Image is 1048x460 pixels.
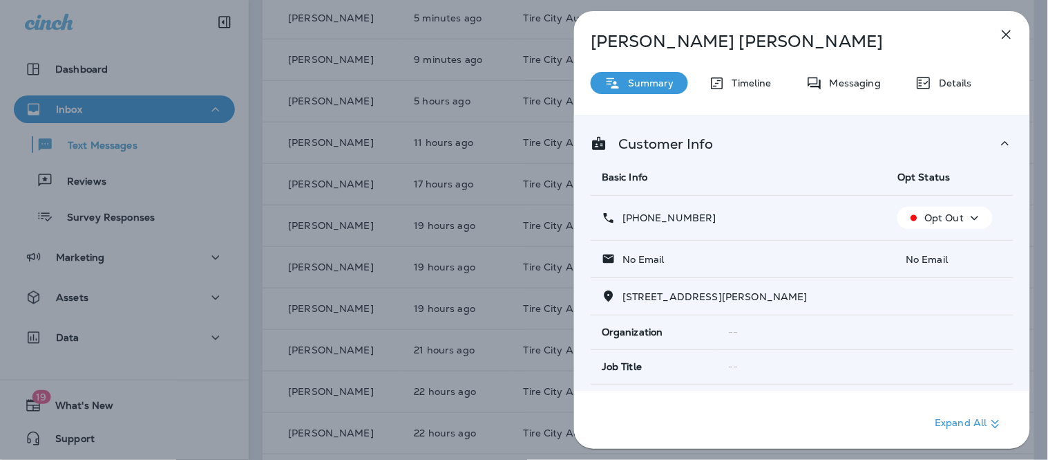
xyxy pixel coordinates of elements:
p: Timeline [725,77,772,89]
span: Organization [602,326,663,338]
p: Summary [621,77,674,89]
p: Details [932,77,972,89]
span: -- [729,326,739,338]
p: Customer Info [607,138,714,149]
span: Opt Status [897,171,950,183]
button: Opt Out [897,207,993,229]
p: Messaging [823,77,881,89]
p: No Email [616,254,665,265]
p: [PHONE_NUMBER] [616,212,716,223]
p: Opt Out [924,212,964,223]
p: Expand All [935,416,1004,432]
p: No Email [897,254,1002,265]
span: Job Title [602,361,642,373]
button: Expand All [930,412,1009,436]
p: [PERSON_NAME] [PERSON_NAME] [591,32,968,51]
span: [STREET_ADDRESS][PERSON_NAME] [622,291,808,303]
span: -- [729,360,739,373]
span: Basic Info [602,171,647,183]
